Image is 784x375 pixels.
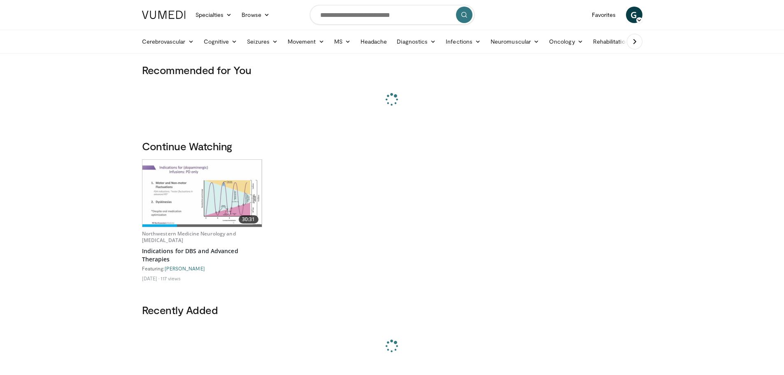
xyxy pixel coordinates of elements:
img: VuMedi Logo [142,11,186,19]
a: Specialties [191,7,237,23]
a: Movement [283,33,329,50]
a: Seizures [242,33,283,50]
span: 30:31 [239,215,258,224]
img: 5beb7759-f9af-4a4e-8e5a-ee1b11323d3c.620x360_q85_upscale.jpg [142,160,262,227]
li: [DATE] [142,275,160,282]
a: Neuromuscular [486,33,544,50]
a: Infections [441,33,486,50]
h3: Continue Watching [142,140,642,153]
a: Northwestern Medicine Neurology and [MEDICAL_DATA] [142,230,236,244]
a: Oncology [544,33,588,50]
div: Featuring: [142,265,262,272]
h3: Recently Added [142,303,642,317]
a: Browse [237,7,275,23]
a: Favorites [587,7,621,23]
a: Cerebrovascular [137,33,199,50]
a: Diagnostics [392,33,441,50]
a: Headache [356,33,392,50]
input: Search topics, interventions [310,5,475,25]
li: 117 views [161,275,181,282]
h3: Recommended for You [142,63,642,77]
a: 30:31 [142,160,262,227]
a: Rehabilitation [588,33,633,50]
a: Cognitive [199,33,242,50]
a: Indications for DBS and Advanced Therapies [142,247,262,263]
a: G [626,7,642,23]
a: MS [329,33,356,50]
a: [PERSON_NAME] [165,266,205,271]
